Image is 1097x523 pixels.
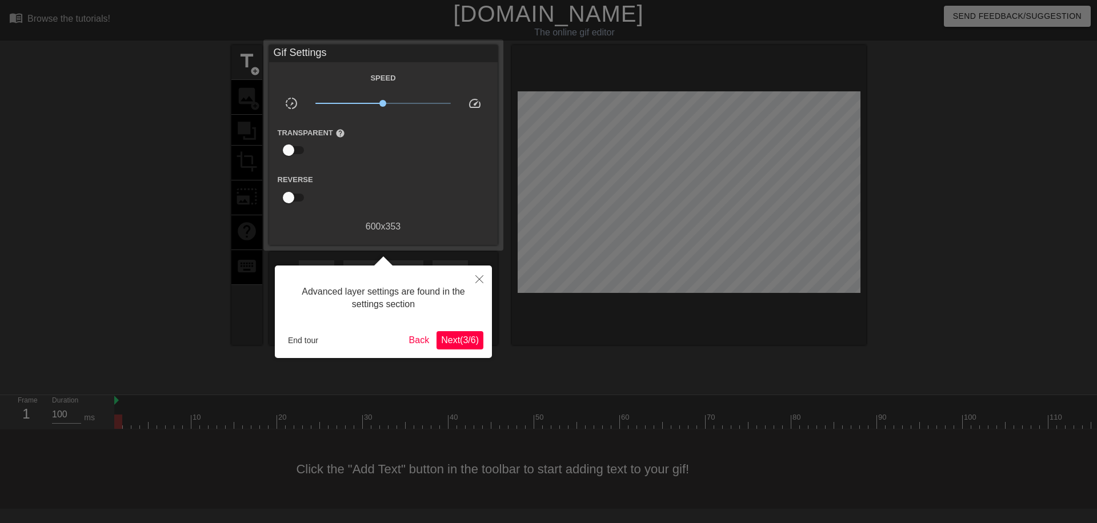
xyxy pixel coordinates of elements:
button: End tour [283,332,323,349]
div: Advanced layer settings are found in the settings section [283,274,483,323]
button: Back [405,331,434,349]
button: Next [437,331,483,349]
button: Close [467,265,492,292]
span: Next ( 3 / 6 ) [441,335,479,345]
